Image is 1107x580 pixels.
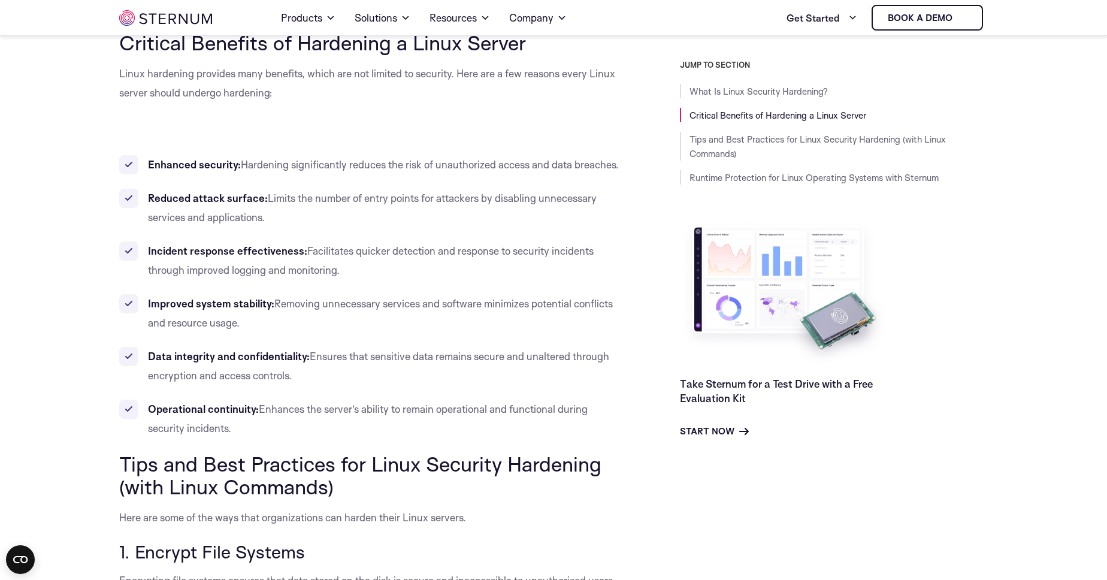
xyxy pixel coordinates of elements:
[957,13,967,23] img: sternum iot
[148,403,259,415] b: Operational continuity:
[148,350,609,382] span: Ensures that sensitive data remains secure and unaltered through encryption and access controls.
[148,244,594,276] span: Facilitates quicker detection and response to security incidents through improved logging and mon...
[148,192,268,204] b: Reduced attack surface:
[119,451,601,499] span: Tips and Best Practices for Linux Security Hardening (with Linux Commands)
[680,377,873,404] a: Take Sternum for a Test Drive with a Free Evaluation Kit
[689,110,866,121] a: Critical Benefits of Hardening a Linux Server
[689,86,828,97] a: What Is Linux Security Hardening?
[148,297,613,329] span: Removing unnecessary services and software minimizes potential conflicts and resource usage.
[148,350,310,362] b: Data integrity and confidentiality:
[787,6,857,30] a: Get Started
[872,5,983,31] a: Book a demo
[148,158,241,171] b: Enhanced security:
[355,1,410,35] a: Solutions
[689,172,939,183] a: Runtime Protection for Linux Operating Systems with Sternum
[281,1,335,35] a: Products
[680,60,988,70] h3: JUMP TO SECTION
[148,403,588,434] span: Enhances the server’s ability to remain operational and functional during security incidents.
[430,1,490,35] a: Resources
[119,30,526,55] span: Critical Benefits of Hardening a Linux Server
[119,540,305,563] span: 1. Encrypt File Systems
[148,192,597,223] span: Limits the number of entry points for attackers by disabling unnecessary services and applications.
[680,424,749,439] a: Start Now
[148,244,307,257] b: Incident response effectiveness:
[119,10,212,26] img: sternum iot
[119,511,466,524] span: Here are some of the ways that organizations can harden their Linux servers.
[689,134,946,159] a: Tips and Best Practices for Linux Security Hardening (with Linux Commands)
[119,67,615,99] span: Linux hardening provides many benefits, which are not limited to security. Here are a few reasons...
[509,1,567,35] a: Company
[680,218,890,367] img: Take Sternum for a Test Drive with a Free Evaluation Kit
[241,158,619,171] span: Hardening significantly reduces the risk of unauthorized access and data breaches.
[148,297,274,310] b: Improved system stability:
[6,545,35,574] button: Open CMP widget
